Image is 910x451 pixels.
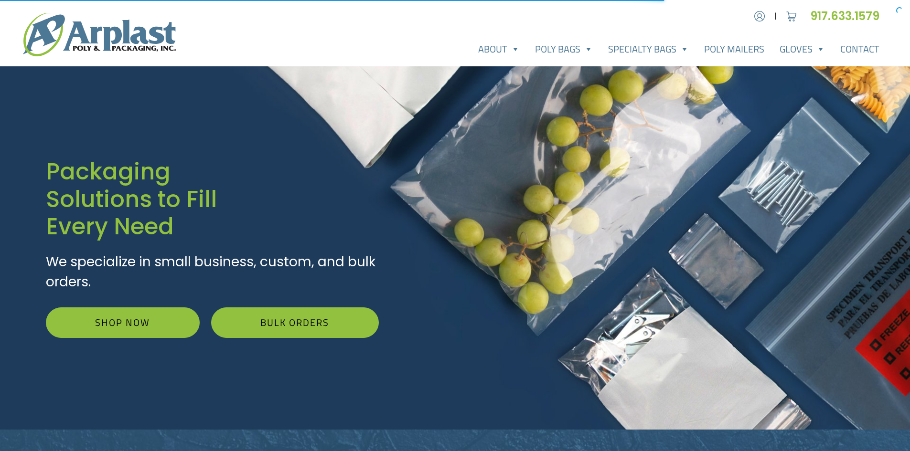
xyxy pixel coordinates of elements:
a: Contact [833,40,887,59]
p: We specialize in small business, custom, and bulk orders. [46,252,379,292]
a: Gloves [772,40,833,59]
a: Bulk Orders [211,307,379,338]
a: Poly Bags [527,40,600,59]
span: | [774,10,777,22]
a: About [471,40,527,59]
a: 917.633.1579 [810,8,887,24]
a: Poly Mailers [696,40,772,59]
img: logo [23,13,176,56]
a: Shop Now [46,307,200,338]
h1: Packaging Solutions to Fill Every Need [46,158,379,241]
a: Specialty Bags [600,40,696,59]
